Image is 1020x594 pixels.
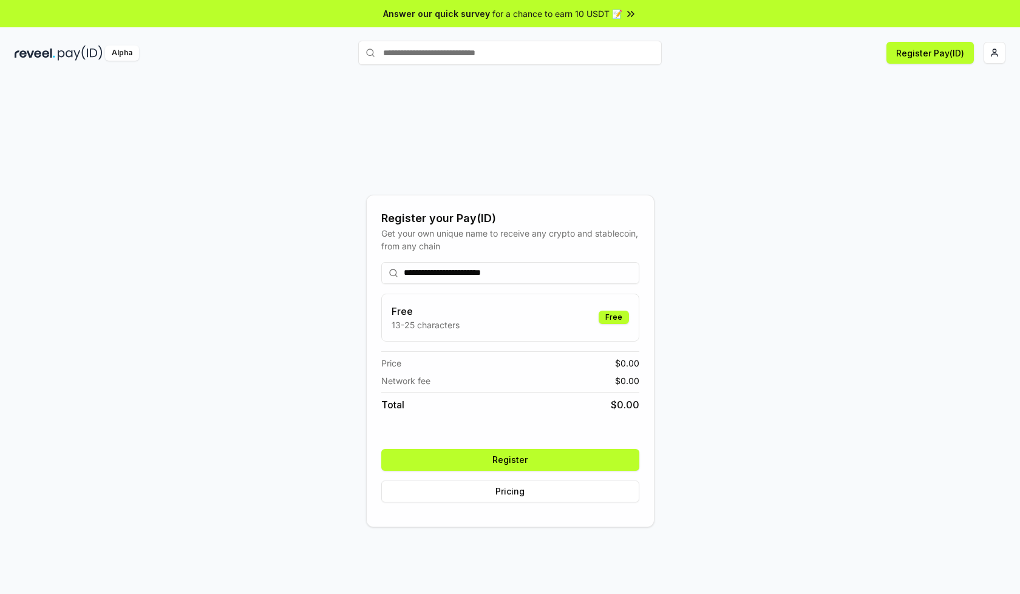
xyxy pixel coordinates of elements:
span: Price [381,357,401,370]
h3: Free [392,304,460,319]
span: Total [381,397,404,412]
button: Pricing [381,481,639,502]
span: Network fee [381,374,430,387]
div: Get your own unique name to receive any crypto and stablecoin, from any chain [381,227,639,252]
span: $ 0.00 [611,397,639,412]
span: Answer our quick survey [383,7,490,20]
img: pay_id [58,46,103,61]
div: Free [599,311,629,324]
span: for a chance to earn 10 USDT 📝 [492,7,622,20]
p: 13-25 characters [392,319,460,331]
div: Alpha [105,46,139,61]
span: $ 0.00 [615,374,639,387]
span: $ 0.00 [615,357,639,370]
div: Register your Pay(ID) [381,210,639,227]
button: Register [381,449,639,471]
img: reveel_dark [15,46,55,61]
button: Register Pay(ID) [886,42,974,64]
